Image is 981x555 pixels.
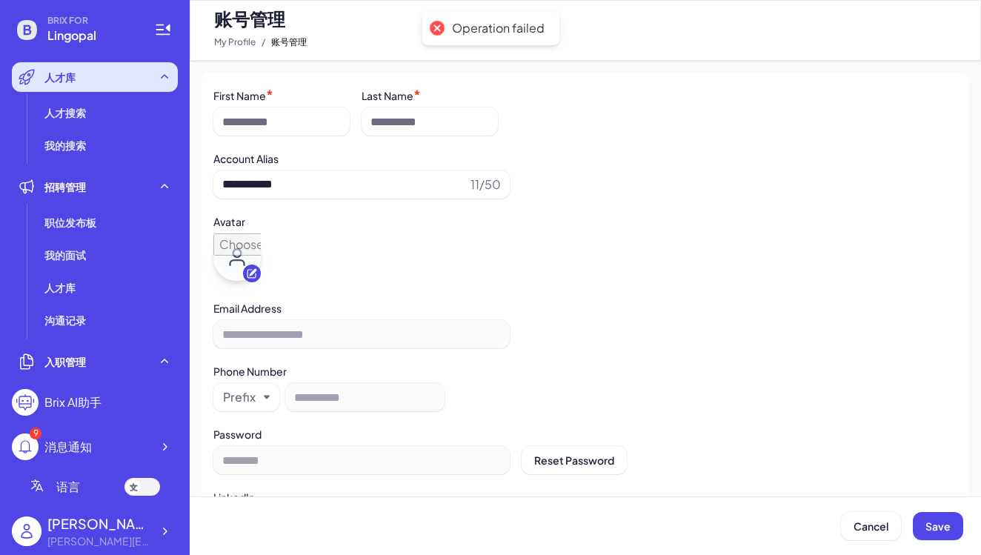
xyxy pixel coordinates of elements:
[223,388,258,406] button: Prefix
[44,179,86,194] span: 招聘管理
[44,354,86,369] span: 入职管理
[262,33,265,51] span: /
[213,428,262,441] label: Password
[47,15,136,27] span: BRIX FOR
[213,365,287,378] label: Phone Number
[854,519,888,533] span: Cancel
[522,446,627,474] button: Reset Password
[44,70,76,84] span: 人才库
[44,138,86,153] span: 我的搜索
[213,152,279,165] label: Account Alias
[44,105,86,120] span: 人才搜索
[223,388,256,406] div: Prefix
[213,89,266,102] label: First Name
[12,516,41,546] img: user_logo.png
[213,491,255,504] label: LinkedIn
[841,512,901,540] button: Cancel
[452,21,545,36] div: Operation failed
[47,534,151,549] div: carol@joinbrix.com
[44,215,96,230] span: 职位发布板
[925,519,951,533] span: Save
[47,514,151,534] div: Shuwei Yang
[362,89,413,102] label: Last Name
[30,428,41,439] div: 9
[213,215,245,228] label: Avatar
[465,176,501,193] span: 11/50
[44,393,102,411] div: Brix AI助手
[44,438,92,456] div: 消息通知
[214,7,285,30] span: 账号管理
[913,512,963,540] button: Save
[44,280,76,295] span: 人才库
[47,27,136,44] span: Lingopal
[44,313,86,328] span: 沟通记录
[534,453,614,467] span: Reset Password
[56,478,80,496] span: 语言
[271,33,307,51] span: 账号管理
[213,302,282,315] label: Email Address
[44,247,86,262] span: 我的面试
